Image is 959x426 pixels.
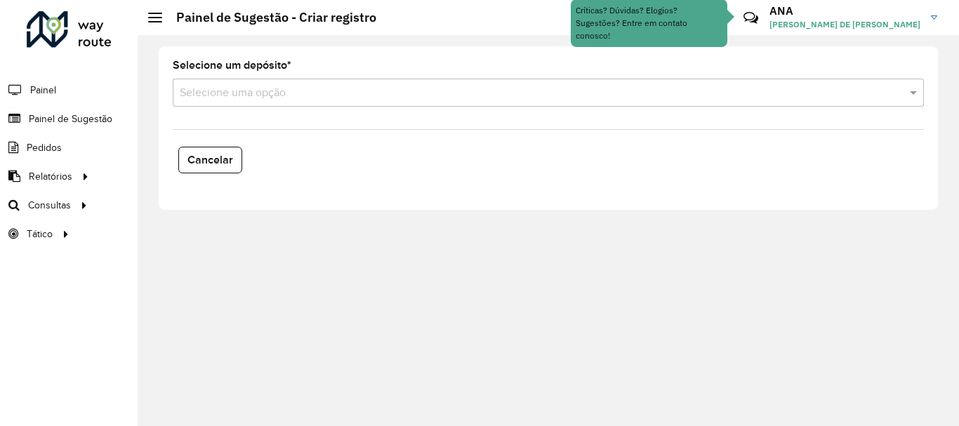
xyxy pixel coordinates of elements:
[28,198,71,213] span: Consultas
[769,18,920,31] span: [PERSON_NAME] DE [PERSON_NAME]
[173,57,291,74] label: Selecione um depósito
[29,112,112,126] span: Painel de Sugestão
[178,147,242,173] button: Cancelar
[27,227,53,241] span: Tático
[769,4,920,18] h3: ANA
[30,83,56,98] span: Painel
[162,10,376,25] h2: Painel de Sugestão - Criar registro
[27,140,62,155] span: Pedidos
[736,3,766,33] a: Contato Rápido
[187,154,233,166] span: Cancelar
[29,169,72,184] span: Relatórios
